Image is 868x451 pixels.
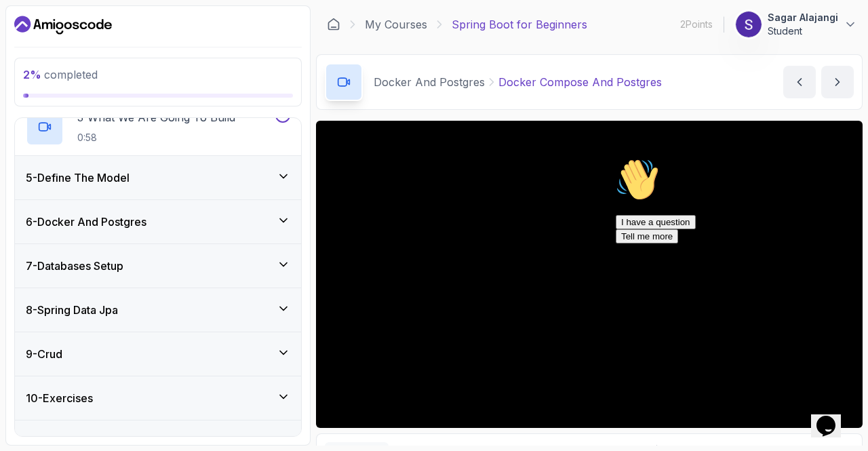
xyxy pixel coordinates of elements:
h3: 8 - Spring Data Jpa [26,302,118,318]
button: Tell me more [5,77,68,91]
h3: 5 - Define The Model [26,170,130,186]
h3: 9 - Crud [26,346,62,362]
p: Docker And Postgres [374,74,485,90]
p: Student [768,24,838,38]
span: completed [23,68,98,81]
button: 6-Docker And Postgres [15,200,301,243]
button: I have a question [5,62,85,77]
a: Dashboard [14,14,112,36]
a: My Courses [365,16,427,33]
p: Sagar Alajangi [768,11,838,24]
button: 8-Spring Data Jpa [15,288,301,332]
span: Hi! How can we help? [5,41,134,51]
button: 7-Databases Setup [15,244,301,288]
img: :wave: [5,5,49,49]
div: 👋Hi! How can we help?I have a questionTell me more [5,5,250,91]
h3: 7 - Databases Setup [26,258,123,274]
h3: 6 - Docker And Postgres [26,214,146,230]
p: 2 Points [680,18,713,31]
h3: 10 - Exercises [26,390,93,406]
button: 5-Define The Model [15,156,301,199]
a: Dashboard [327,18,340,31]
h3: 11 - Artificial Intelligence [26,434,144,450]
img: user profile image [736,12,762,37]
iframe: chat widget [610,153,854,390]
p: Spring Boot for Beginners [452,16,587,33]
iframe: 5 - Docker Compose and Postgres [316,121,863,428]
button: 10-Exercises [15,376,301,420]
p: 0:58 [77,131,235,144]
button: next content [821,66,854,98]
button: user profile imageSagar AlajangiStudent [735,11,857,38]
iframe: chat widget [811,397,854,437]
span: 2 % [23,68,41,81]
button: previous content [783,66,816,98]
button: 9-Crud [15,332,301,376]
p: Docker Compose And Postgres [498,74,662,90]
button: 3-What We Are Going To Build0:58 [26,108,290,146]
